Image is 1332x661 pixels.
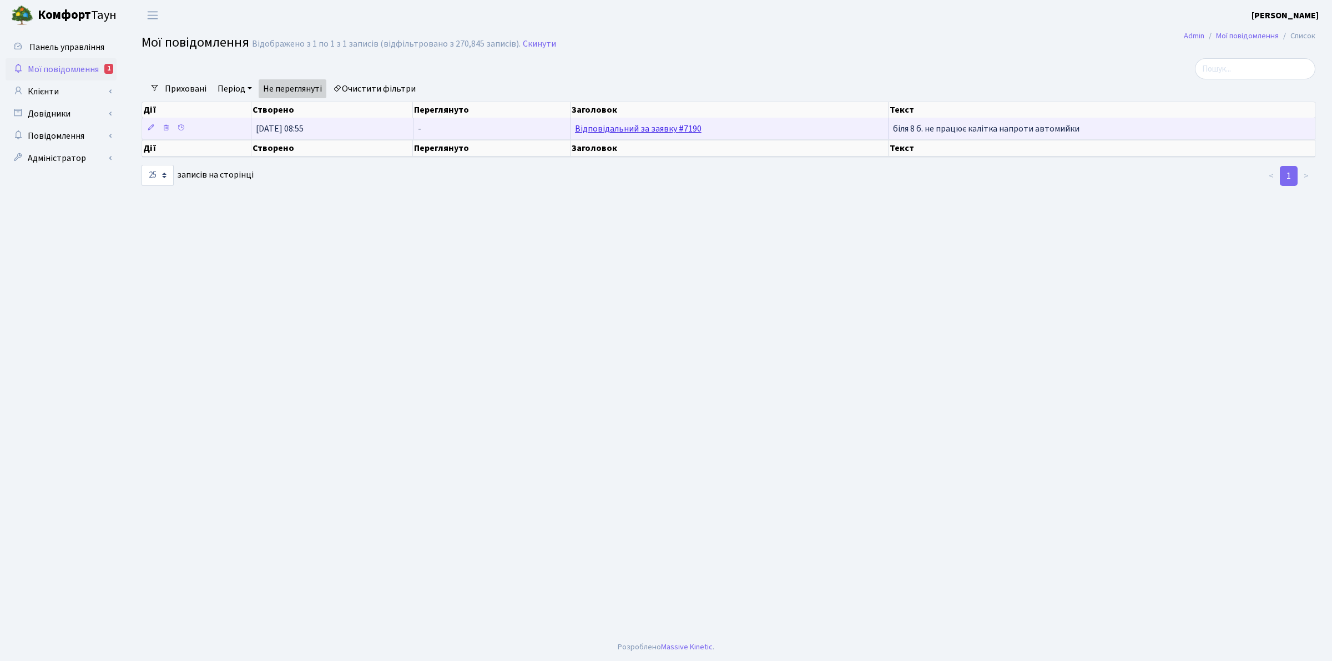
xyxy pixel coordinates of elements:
[575,123,702,135] a: Відповідальний за заявку #7190
[6,80,117,103] a: Клієнти
[1167,24,1332,48] nav: breadcrumb
[1279,30,1315,42] li: Список
[6,103,117,125] a: Довідники
[139,6,167,24] button: Переключити навігацію
[252,39,521,49] div: Відображено з 1 по 1 з 1 записів (відфільтровано з 270,845 записів).
[251,140,413,157] th: Створено
[29,41,104,53] span: Панель управління
[142,102,251,118] th: Дії
[889,102,1315,118] th: Текст
[38,6,91,24] b: Комфорт
[1184,30,1204,42] a: Admin
[142,165,174,186] select: записів на сторінці
[618,641,714,653] div: Розроблено .
[104,64,113,74] div: 1
[661,641,713,653] a: Massive Kinetic
[142,165,254,186] label: записів на сторінці
[6,147,117,169] a: Адміністратор
[142,140,251,157] th: Дії
[6,36,117,58] a: Панель управління
[571,140,889,157] th: Заголовок
[6,58,117,80] a: Мої повідомлення1
[1216,30,1279,42] a: Мої повідомлення
[1195,58,1315,79] input: Пошук...
[251,102,413,118] th: Створено
[413,102,570,118] th: Переглянуто
[418,123,421,135] span: -
[28,63,99,75] span: Мої повідомлення
[259,79,326,98] a: Не переглянуті
[523,39,556,49] a: Скинути
[256,123,304,135] span: [DATE] 08:55
[6,125,117,147] a: Повідомлення
[160,79,211,98] a: Приховані
[413,140,570,157] th: Переглянуто
[213,79,256,98] a: Період
[329,79,420,98] a: Очистити фільтри
[1280,166,1298,186] a: 1
[38,6,117,25] span: Таун
[1252,9,1319,22] a: [PERSON_NAME]
[571,102,889,118] th: Заголовок
[142,33,249,52] span: Мої повідомлення
[11,4,33,27] img: logo.png
[889,140,1315,157] th: Текст
[893,123,1079,135] span: біля 8 б. не працює калітка напроти автомийки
